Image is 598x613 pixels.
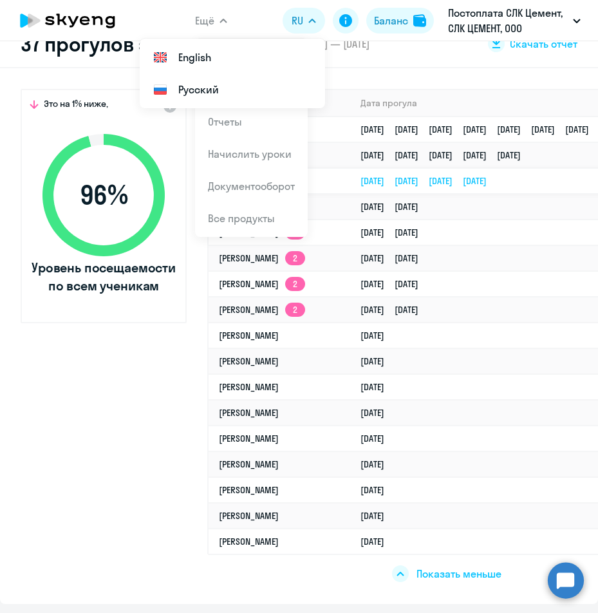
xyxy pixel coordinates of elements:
span: Показать меньше [416,567,501,581]
span: Это на 1% ниже, [44,98,108,113]
img: Русский [153,82,168,97]
a: [DATE] [360,407,395,419]
button: Постоплата СЛК Цемент, СЛК ЦЕМЕНТ, ООО [442,5,587,36]
app-skyeng-badge: 2 [285,303,305,317]
a: [DATE][DATE] [360,278,429,290]
button: RU [283,8,325,33]
img: English [153,50,168,65]
a: [PERSON_NAME]2 [219,304,305,316]
a: [DATE][DATE] [360,304,429,316]
p: Постоплата СЛК Цемент, СЛК ЦЕМЕНТ, ООО [448,5,568,36]
img: balance [413,14,426,27]
a: [DATE] [360,355,395,367]
div: Баланс [374,13,408,28]
a: [DATE][DATE] [360,252,429,264]
a: [PERSON_NAME] [219,381,279,393]
h2: 37 прогулов за: [21,31,165,57]
a: [DATE] [360,381,395,393]
span: [DATE] — [DATE] [301,37,369,51]
a: [PERSON_NAME] [219,407,279,419]
a: [DATE] [360,484,395,496]
a: [PERSON_NAME]2 [219,278,305,290]
a: Начислить уроки [208,147,292,160]
a: [DATE][DATE] [360,201,429,212]
a: [PERSON_NAME] [219,484,279,496]
span: Ещё [195,13,214,28]
a: [PERSON_NAME]2 [219,252,305,264]
a: [PERSON_NAME] [219,510,279,522]
a: [PERSON_NAME] [219,458,279,470]
button: Ещё [195,8,227,33]
a: [PERSON_NAME] [219,433,279,444]
a: [DATE] [360,510,395,522]
a: [DATE][DATE][DATE][DATE][DATE] [360,149,531,161]
a: [PERSON_NAME] [219,330,279,341]
span: 96 % [30,180,178,211]
span: RU [292,13,303,28]
span: Скачать отчет [510,37,577,51]
a: Документооборот [208,180,295,193]
a: [DATE] [360,536,395,547]
a: [DATE][DATE] [360,227,429,238]
a: Все продукты [208,212,275,225]
ul: Ещё [140,39,325,108]
a: [DATE] [360,458,395,470]
button: Балансbalance [366,8,434,33]
a: [PERSON_NAME] [219,536,279,547]
a: [PERSON_NAME] [219,355,279,367]
a: [DATE] [360,433,395,444]
a: [DATE] [360,330,395,341]
a: [DATE][DATE][DATE][DATE] [360,175,497,187]
a: Отчеты [208,115,242,128]
app-skyeng-badge: 2 [285,251,305,265]
span: Уровень посещаемости по всем ученикам [30,259,178,295]
app-skyeng-badge: 2 [285,277,305,291]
